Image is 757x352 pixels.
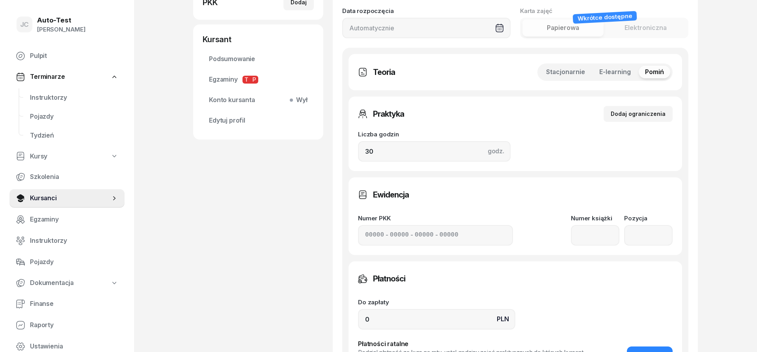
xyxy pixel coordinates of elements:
a: Kursy [9,147,125,166]
span: Raporty [30,320,118,330]
span: Wył [293,95,308,105]
span: Finanse [30,299,118,309]
div: [PERSON_NAME] [37,24,86,35]
a: Kursanci [9,189,125,208]
span: Konto kursanta [209,95,308,105]
a: Pojazdy [9,253,125,272]
span: P [250,76,258,84]
span: Kursy [30,151,47,162]
div: Wkrótce dostępne [572,11,637,23]
span: - [410,230,413,240]
a: Tydzień [24,126,125,145]
button: E-learning [593,66,637,78]
h3: Praktyka [373,108,404,120]
span: E-learning [599,67,631,77]
input: 00000 [415,230,434,240]
span: Pomiń [645,67,664,77]
span: Pojazdy [30,257,118,267]
span: Szkolenia [30,172,118,182]
a: Egzaminy [9,210,125,229]
span: Stacjonarnie [546,67,585,77]
span: Podsumowanie [209,54,308,64]
span: Dokumentacja [30,278,74,288]
a: Raporty [9,316,125,335]
a: Terminarze [9,68,125,86]
span: JC [20,21,29,28]
a: Podsumowanie [203,50,314,69]
input: 0 [358,309,515,330]
h3: Ewidencja [373,188,409,201]
a: Edytuj profil [203,111,314,130]
span: T [242,76,250,84]
a: Pojazdy [24,107,125,126]
span: Pulpit [30,51,118,61]
span: Egzaminy [209,74,308,85]
a: Pulpit [9,47,125,65]
input: 00000 [390,230,409,240]
span: - [435,230,438,240]
a: Finanse [9,294,125,313]
a: Konto kursantaWył [203,91,314,110]
span: Terminarze [30,72,65,82]
a: Instruktorzy [24,88,125,107]
input: 00000 [365,230,384,240]
button: Dodaj ograniczenia [604,106,673,122]
a: EgzaminyTP [203,70,314,89]
div: Kursant [203,34,314,45]
span: - [386,230,388,240]
span: Pojazdy [30,112,118,122]
span: Tydzień [30,130,118,141]
input: 0 [358,141,511,162]
span: Instruktorzy [30,93,118,103]
h3: Teoria [373,66,395,78]
span: Egzaminy [30,214,118,225]
span: Ustawienia [30,341,118,352]
div: Auto-Test [37,17,86,24]
span: Edytuj profil [209,115,308,126]
div: Płatności ratalne [358,339,585,349]
button: Stacjonarnie [540,66,591,78]
a: Instruktorzy [9,231,125,250]
h3: Płatności [373,272,405,285]
span: Instruktorzy [30,236,118,246]
div: Dodaj ograniczenia [611,109,666,119]
a: Dokumentacja [9,274,125,292]
span: Kursanci [30,193,110,203]
input: 00000 [440,230,459,240]
button: Pomiń [639,66,670,78]
a: Szkolenia [9,168,125,186]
